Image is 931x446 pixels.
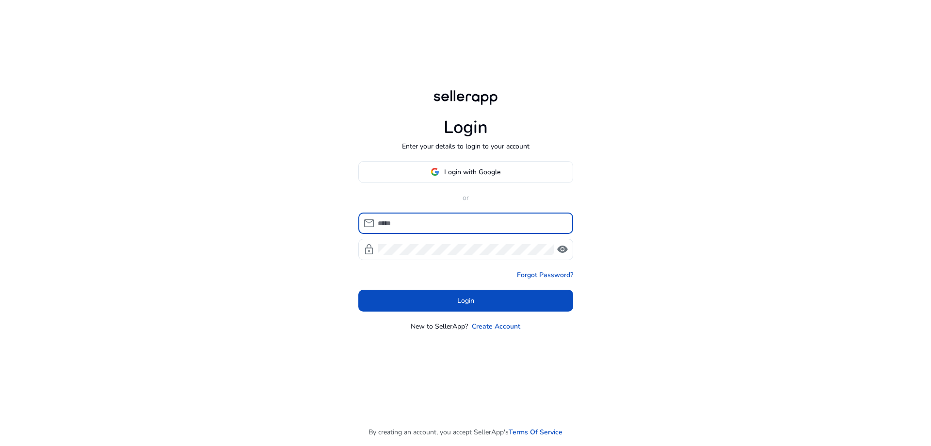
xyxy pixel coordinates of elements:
a: Forgot Password? [517,270,573,280]
img: google-logo.svg [431,167,439,176]
span: Login with Google [444,167,500,177]
span: lock [363,244,375,255]
p: Enter your details to login to your account [402,141,530,151]
p: or [358,193,573,203]
p: New to SellerApp? [411,321,468,331]
a: Create Account [472,321,520,331]
span: Login [457,296,474,306]
span: mail [363,217,375,229]
h1: Login [444,117,488,138]
button: Login with Google [358,161,573,183]
a: Terms Of Service [509,427,562,437]
span: visibility [557,244,568,255]
button: Login [358,290,573,312]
